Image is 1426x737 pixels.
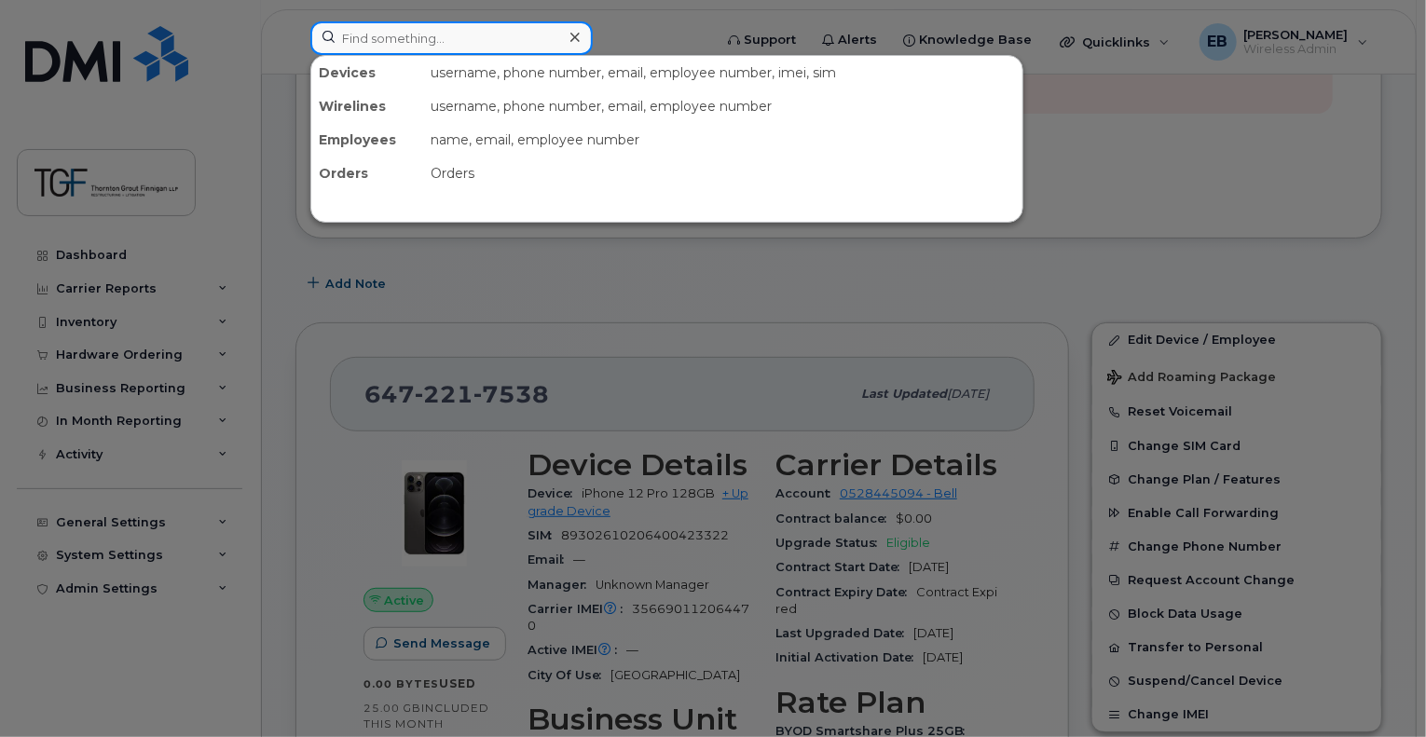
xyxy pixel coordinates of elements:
div: Orders [423,157,1022,190]
div: name, email, employee number [423,123,1022,157]
div: username, phone number, email, employee number [423,89,1022,123]
div: username, phone number, email, employee number, imei, sim [423,56,1022,89]
div: Wirelines [311,89,423,123]
input: Find something... [310,21,593,55]
div: Devices [311,56,423,89]
div: Employees [311,123,423,157]
div: Orders [311,157,423,190]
